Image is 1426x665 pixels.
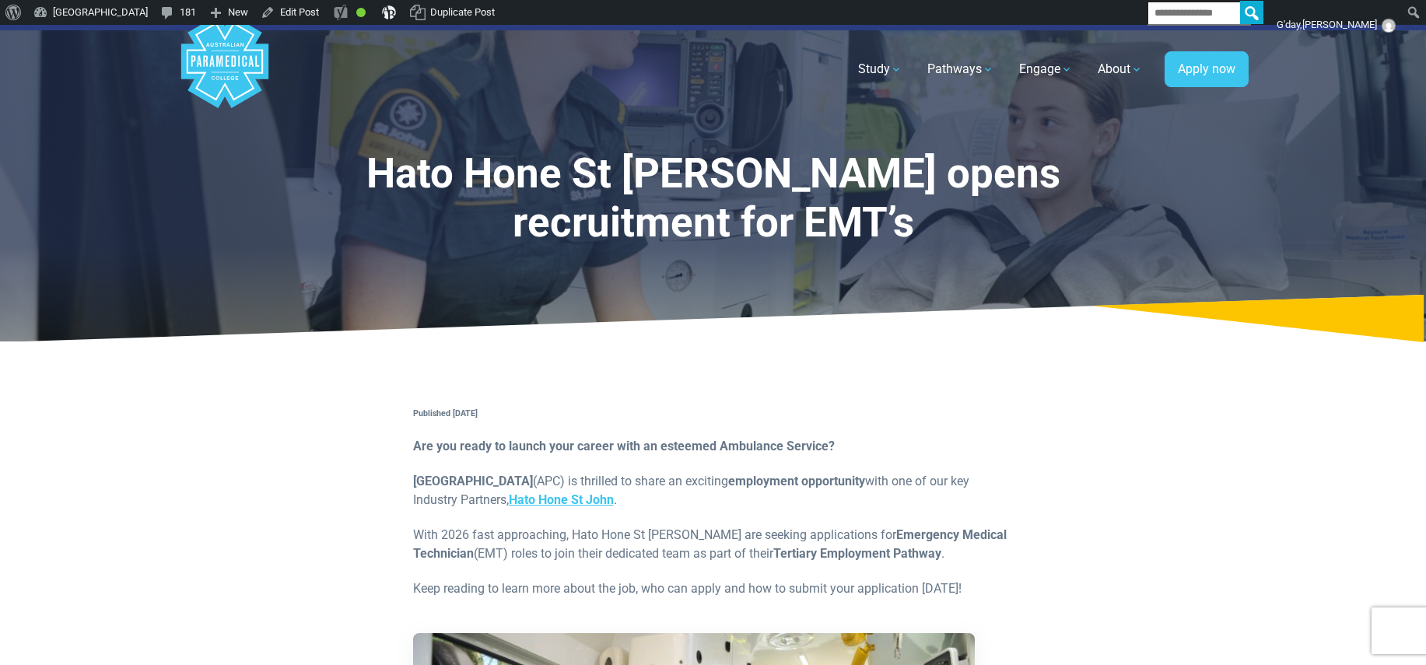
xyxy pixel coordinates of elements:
[773,546,941,561] strong: Tertiary Employment Pathway
[509,492,614,507] a: Hato Hone St John
[413,474,969,507] span: (APC) is thrilled to share an exciting with one of our key Industry Partners, .
[413,526,1014,563] p: With 2026 fast approaching, Hato Hone St [PERSON_NAME] are seeking applications for (EMT) roles t...
[728,474,865,488] strong: employment opportunity
[1302,19,1377,30] span: [PERSON_NAME]
[413,439,835,453] strong: Are you ready to launch your career with an esteemed Ambulance Service?
[413,474,533,488] strong: [GEOGRAPHIC_DATA]
[1165,51,1249,87] a: Apply now
[1010,47,1082,91] a: Engage
[918,47,1004,91] a: Pathways
[1088,47,1152,91] a: About
[413,579,1014,598] p: Keep reading to learn more about the job, who can apply and how to submit your application [DATE]!
[849,47,912,91] a: Study
[413,408,478,418] strong: Published [DATE]
[312,149,1115,248] h1: Hato Hone St [PERSON_NAME] opens recruitment for EMT’s
[178,30,272,109] a: Australian Paramedical College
